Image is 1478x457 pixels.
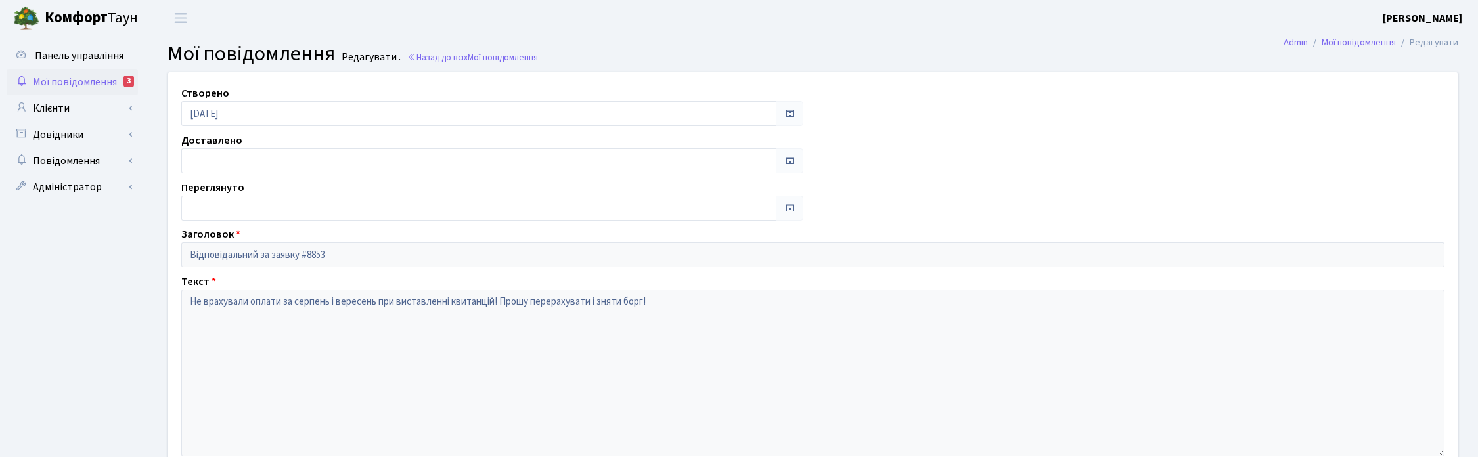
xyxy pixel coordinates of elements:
nav: breadcrumb [1264,29,1478,56]
li: Редагувати [1396,35,1458,50]
span: Мої повідомлення [168,39,335,69]
a: Повідомлення [7,148,138,174]
span: Мої повідомлення [33,75,117,89]
a: Мої повідомлення [1322,35,1396,49]
a: [PERSON_NAME] [1383,11,1462,26]
label: Створено [181,85,229,101]
small: Редагувати . [339,51,401,64]
div: 3 [123,76,134,87]
button: Переключити навігацію [164,7,197,29]
textarea: Не врахували оплати за серпень і вересень при виставленні квитанцій! Прошу перерахувати і зняти б... [181,290,1444,456]
span: Мої повідомлення [468,51,538,64]
a: Адміністратор [7,174,138,200]
span: Таун [45,7,138,30]
a: Клієнти [7,95,138,121]
span: Панель управління [35,49,123,63]
a: Admin [1284,35,1308,49]
label: Доставлено [181,133,242,148]
a: Довідники [7,121,138,148]
label: Заголовок [181,227,240,242]
a: Назад до всіхМої повідомлення [407,51,538,64]
b: Комфорт [45,7,108,28]
a: Панель управління [7,43,138,69]
a: Мої повідомлення3 [7,69,138,95]
label: Переглянуто [181,180,244,196]
img: logo.png [13,5,39,32]
label: Текст [181,274,216,290]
